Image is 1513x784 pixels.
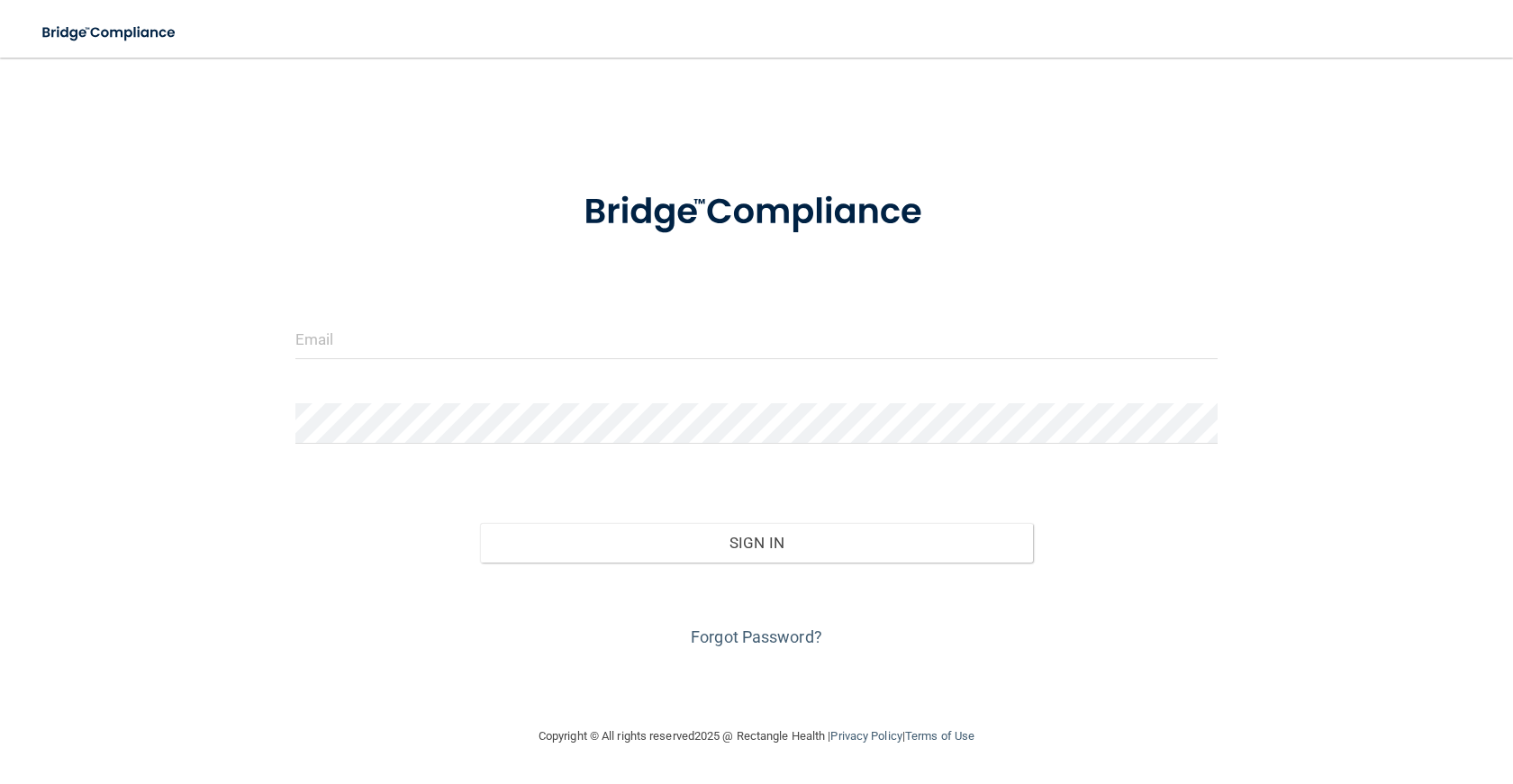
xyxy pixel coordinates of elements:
[691,627,822,646] a: Forgot Password?
[295,319,1218,359] input: Email
[830,729,901,743] a: Privacy Policy
[428,707,1085,765] div: Copyright © All rights reserved 2025 @ Rectangle Health | |
[27,14,193,51] img: bridge_compliance_login_screen.278c3ca4.svg
[905,729,974,743] a: Terms of Use
[480,523,1033,563] button: Sign In
[547,166,966,259] img: bridge_compliance_login_screen.278c3ca4.svg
